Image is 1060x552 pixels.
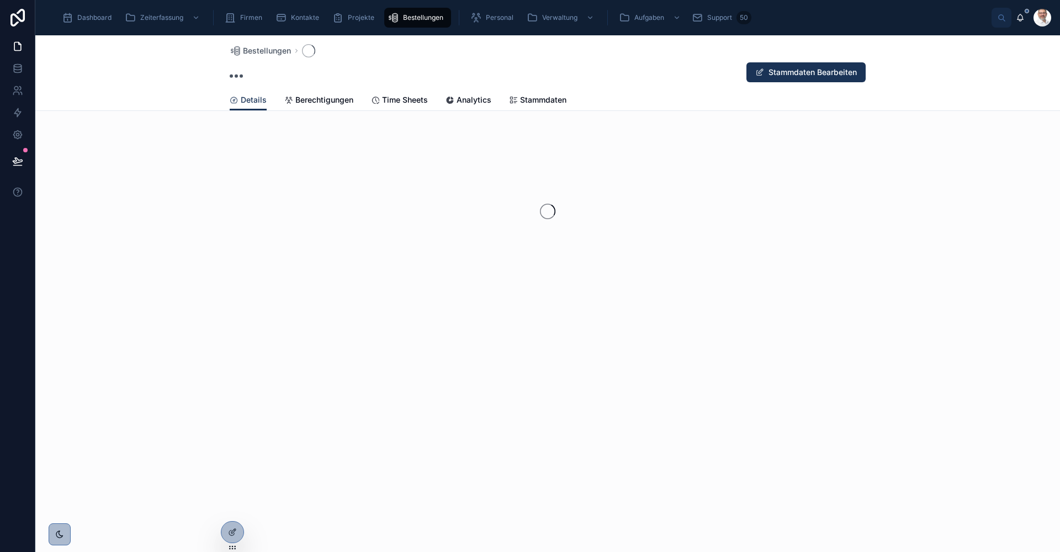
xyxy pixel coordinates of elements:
[295,94,353,105] span: Berechtigungen
[446,90,491,112] a: Analytics
[523,8,600,28] a: Verwaltung
[240,13,262,22] span: Firmen
[230,45,291,56] a: Bestellungen
[371,90,428,112] a: Time Sheets
[284,90,353,112] a: Berechtigungen
[457,94,491,105] span: Analytics
[221,8,270,28] a: Firmen
[230,90,267,111] a: Details
[707,13,732,22] span: Support
[688,8,755,28] a: Support50
[746,62,866,82] button: Stammdaten Bearbeiten
[736,11,751,24] div: 50
[542,13,577,22] span: Verwaltung
[272,8,327,28] a: Kontakte
[291,13,319,22] span: Kontakte
[140,13,183,22] span: Zeiterfassung
[53,6,992,30] div: scrollable content
[520,94,566,105] span: Stammdaten
[241,94,267,105] span: Details
[77,13,112,22] span: Dashboard
[403,13,443,22] span: Bestellungen
[59,8,119,28] a: Dashboard
[634,13,664,22] span: Aufgaben
[509,90,566,112] a: Stammdaten
[384,8,451,28] a: Bestellungen
[348,13,374,22] span: Projekte
[467,8,521,28] a: Personal
[121,8,205,28] a: Zeiterfassung
[486,13,513,22] span: Personal
[616,8,686,28] a: Aufgaben
[329,8,382,28] a: Projekte
[243,45,291,56] span: Bestellungen
[382,94,428,105] span: Time Sheets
